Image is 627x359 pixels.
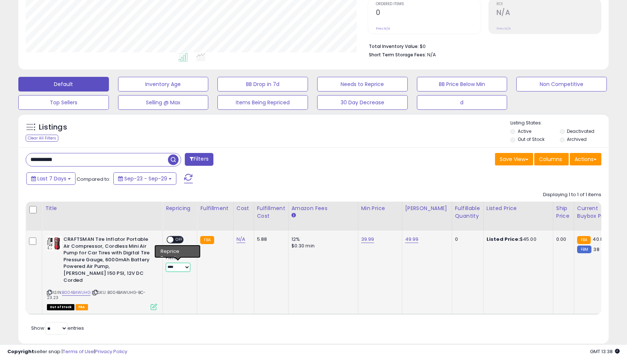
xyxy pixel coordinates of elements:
button: Default [18,77,109,91]
span: ROI [496,2,601,6]
div: Listed Price [487,205,550,212]
button: BB Price Below Min [417,77,507,91]
a: N/A [236,236,245,243]
label: Out of Stock [518,136,544,142]
div: 5.88 [257,236,283,243]
span: | SKU: B004BAWUHG-BC-23.23 [47,289,146,300]
span: 40.81 [593,236,605,243]
small: FBA [577,236,591,244]
div: Current Buybox Price [577,205,615,220]
div: Min Price [361,205,399,212]
small: Amazon Fees. [291,212,296,219]
button: Needs to Reprice [317,77,408,91]
a: Privacy Policy [95,348,127,355]
button: Items Being Repriced [217,95,308,110]
div: Clear All Filters [26,135,58,142]
small: FBM [577,246,591,253]
div: Fulfillment Cost [257,205,285,220]
div: ASIN: [47,236,157,309]
small: FBA [200,236,214,244]
label: Active [518,128,531,134]
span: 2025-10-7 13:38 GMT [590,348,620,355]
b: Total Inventory Value: [369,43,419,49]
button: d [417,95,507,110]
span: Ordered Items [376,2,480,6]
a: B004BAWUHG [62,289,91,296]
div: Title [45,205,159,212]
a: Terms of Use [63,348,94,355]
div: 0 [455,236,478,243]
div: Fulfillable Quantity [455,205,480,220]
h2: N/A [496,8,601,18]
span: 38 [593,246,599,253]
a: 39.99 [361,236,374,243]
div: 12% [291,236,352,243]
label: Deactivated [567,128,594,134]
div: Cost [236,205,251,212]
button: Top Sellers [18,95,109,110]
div: Ship Price [556,205,571,220]
h2: 0 [376,8,480,18]
label: Archived [567,136,587,142]
button: 30 Day Decrease [317,95,408,110]
p: Listing States: [510,120,608,127]
div: Amazon AI [166,247,191,254]
button: Selling @ Max [118,95,209,110]
div: Preset: [166,255,191,272]
button: Sep-23 - Sep-29 [113,172,176,185]
span: Compared to: [77,176,110,183]
li: $0 [369,41,596,50]
div: [PERSON_NAME] [405,205,449,212]
div: $45.00 [487,236,547,243]
b: CRAFTSMAN Tire Inflator Portable Air Compressor, Cordless Mini Air Pump for Car Tires with Digita... [63,236,153,285]
button: BB Drop in 7d [217,77,308,91]
small: Prev: N/A [376,26,390,31]
span: FBA [76,304,88,310]
img: 41NZ-1RO-rL._SL40_.jpg [47,236,62,251]
a: 49.99 [405,236,419,243]
button: Non Competitive [516,77,607,91]
button: Save View [495,153,533,165]
div: Fulfillment [200,205,230,212]
button: Last 7 Days [26,172,76,185]
strong: Copyright [7,348,34,355]
span: Show: entries [31,325,84,332]
div: 0.00 [556,236,568,243]
span: N/A [427,51,436,58]
button: Actions [570,153,601,165]
button: Inventory Age [118,77,209,91]
button: Columns [534,153,569,165]
div: $0.30 min [291,243,352,249]
b: Listed Price: [487,236,520,243]
div: Repricing [166,205,194,212]
span: All listings that are currently out of stock and unavailable for purchase on Amazon [47,304,74,310]
span: Columns [539,156,562,163]
h5: Listings [39,122,67,132]
button: Filters [185,153,213,166]
div: Displaying 1 to 1 of 1 items [543,191,601,198]
span: OFF [173,237,185,243]
div: seller snap | | [7,348,127,355]
div: Amazon Fees [291,205,355,212]
span: Sep-23 - Sep-29 [124,175,167,182]
b: Short Term Storage Fees: [369,52,426,58]
small: Prev: N/A [496,26,511,31]
span: Last 7 Days [37,175,66,182]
